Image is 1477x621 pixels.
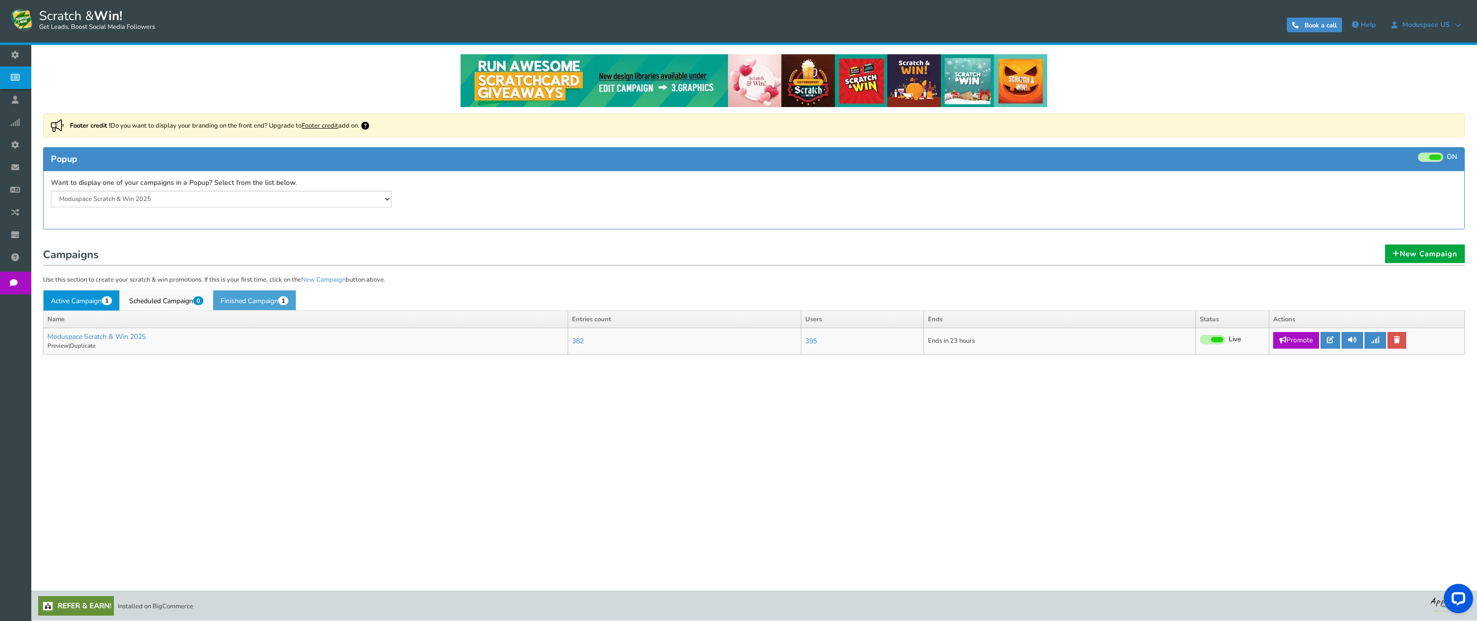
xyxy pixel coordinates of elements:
[1385,244,1465,263] a: New Campaign
[1347,17,1381,33] a: Help
[51,178,297,188] label: Want to display one of your campaigns in a Popup? Select from the list below.
[1287,18,1342,32] a: Book a call
[278,296,288,305] span: 1
[924,310,1195,328] th: Ends
[1361,20,1376,29] span: Help
[1196,310,1269,328] th: Status
[38,596,114,616] a: Refer & Earn!
[47,332,146,341] a: Moduspace Scratch & Win 2025
[10,7,155,32] a: Scratch &Win! Get Leads, Boost Social Media Followers
[51,153,77,165] span: Popup
[461,54,1047,107] img: festival-poster-2020.webp
[1304,21,1337,30] span: Book a call
[70,342,95,350] a: Duplicate
[1269,310,1465,328] th: Actions
[43,290,120,310] a: Active Campaign
[302,121,338,130] a: Footer credit
[43,113,1465,137] div: Do you want to display your branding on the front end? Upgrade to add on.
[1229,335,1241,344] span: Live
[805,336,817,346] a: 395
[43,275,1465,285] p: Use this section to create your scratch & win promotions. If this is your first time, click on th...
[94,7,122,24] strong: Win!
[43,246,1465,266] h1: Campaigns
[301,275,346,284] a: New Campaign
[213,290,296,310] a: Finished Campaign
[102,296,112,305] span: 1
[1431,596,1470,612] img: bg_logo_foot.webp
[572,336,584,346] a: 382
[1436,580,1477,621] iframe: LiveChat chat widget
[121,290,211,310] a: Scheduled Campaign
[801,310,924,328] th: Users
[47,342,68,350] a: Preview
[70,121,110,130] strong: Footer credit !
[193,296,203,305] span: 0
[39,23,155,31] small: Get Leads, Boost Social Media Followers
[1447,153,1457,162] span: ON
[34,7,155,32] span: Scratch &
[44,310,568,328] th: Name
[47,342,564,350] p: |
[568,310,801,328] th: Entries count
[118,602,193,611] span: Installed on BigCommerce
[1273,332,1319,349] a: Promote
[924,328,1195,355] td: Ends in 23 hours
[10,7,34,32] img: Scratch and Win
[1397,21,1455,29] span: Moduspace US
